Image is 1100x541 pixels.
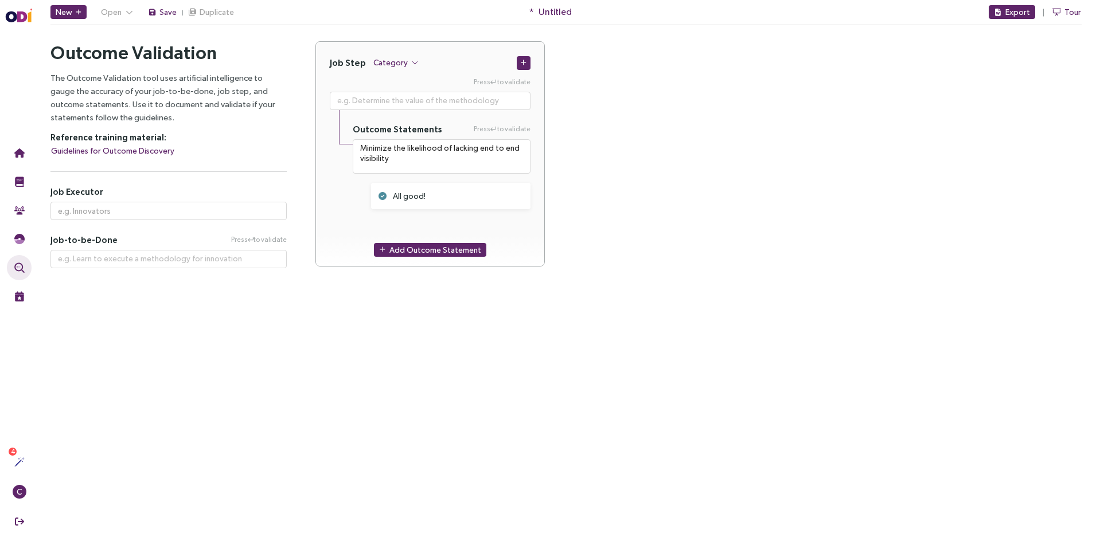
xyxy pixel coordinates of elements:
[7,255,32,280] button: Outcome Validation
[50,234,118,245] span: Job-to-be-Done
[353,139,531,174] textarea: Press Enter to validate
[474,124,531,135] span: Press to validate
[393,190,510,202] div: All good!
[389,244,481,256] span: Add Outcome Statement
[7,509,32,534] button: Sign Out
[96,5,138,19] button: Open
[7,198,32,223] button: Community
[14,234,25,244] img: JTBD Needs Framework
[50,132,166,142] strong: Reference training material:
[7,226,32,252] button: Needs Framework
[7,140,32,166] button: Home
[56,6,72,18] span: New
[51,144,174,157] span: Guidelines for Outcome Discovery
[373,56,408,69] span: Category
[11,448,15,456] span: 4
[7,479,32,504] button: C
[7,169,32,194] button: Training
[1052,5,1082,19] button: Tour
[50,250,287,268] textarea: Press Enter to validate
[50,202,287,220] input: e.g. Innovators
[50,144,175,158] button: Guidelines for Outcome Discovery
[14,457,25,467] img: Actions
[9,448,17,456] sup: 4
[14,262,25,273] img: Outcome Validation
[989,5,1035,19] button: Export
[373,56,419,69] button: Category
[188,5,235,19] button: Duplicate
[330,92,531,110] textarea: Press Enter to validate
[50,186,287,197] h5: Job Executor
[14,205,25,215] img: Community
[539,5,572,19] span: Untitled
[353,124,442,135] h5: Outcome Statements
[50,41,287,64] h2: Outcome Validation
[50,5,87,19] button: New
[7,449,32,475] button: Actions
[374,243,486,257] button: Add Outcome Statement
[231,234,287,245] span: Press to validate
[7,284,32,309] button: Live Events
[14,177,25,187] img: Training
[1005,6,1030,18] span: Export
[159,6,177,18] span: Save
[147,5,177,19] button: Save
[17,485,22,499] span: C
[14,291,25,301] img: Live Events
[1064,6,1081,18] span: Tour
[50,71,287,124] p: The Outcome Validation tool uses artificial intelligence to gauge the accuracy of your job-to-be-...
[330,57,366,68] h4: Job Step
